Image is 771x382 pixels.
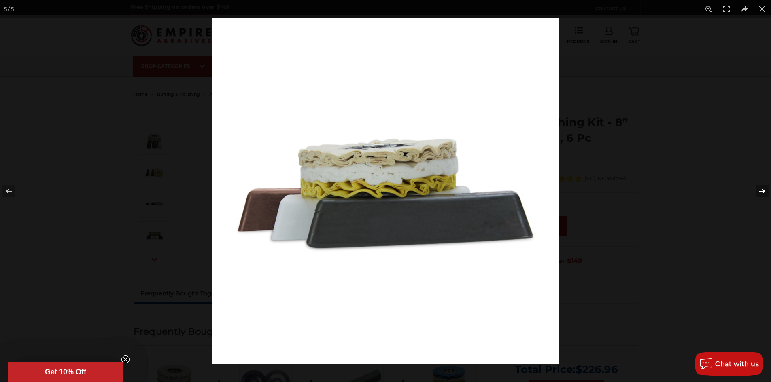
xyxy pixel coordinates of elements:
[212,18,559,364] img: Aluminum_Airway_Buffing_Set_8_Inch__19403.1634320048.jpg
[45,368,86,376] span: Get 10% Off
[743,171,771,211] button: Next (arrow right)
[121,355,130,363] button: Close teaser
[695,352,763,376] button: Chat with us
[8,362,123,382] div: Get 10% OffClose teaser
[715,360,759,368] span: Chat with us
